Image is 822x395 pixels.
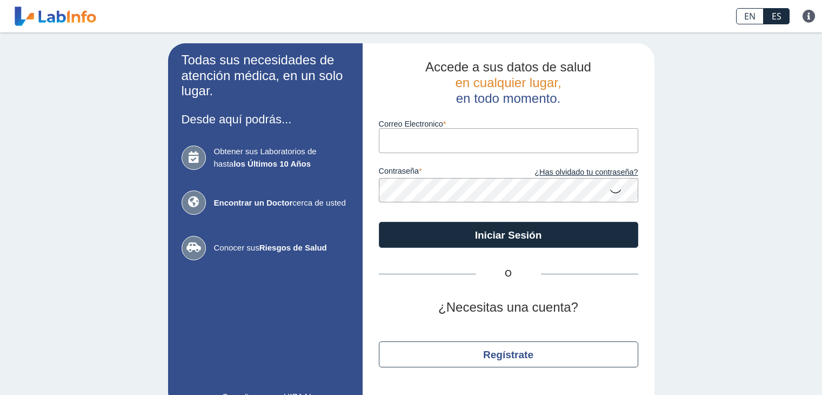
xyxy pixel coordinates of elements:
h3: Desde aquí podrás... [182,113,349,126]
a: ES [764,8,790,24]
b: los Últimos 10 Años [233,159,311,168]
span: Conocer sus [214,242,349,254]
button: Iniciar Sesión [379,222,638,248]
a: EN [736,8,764,24]
a: ¿Has olvidado tu contraseña? [509,167,638,179]
span: Obtener sus Laboratorios de hasta [214,146,349,170]
h2: ¿Necesitas una cuenta? [379,300,638,315]
span: Accede a sus datos de salud [425,60,591,74]
label: Correo Electronico [379,120,638,128]
button: Regístrate [379,341,638,367]
span: en todo momento. [456,91,560,106]
iframe: Help widget launcher [726,353,810,383]
b: Riesgos de Salud [259,243,327,252]
span: O [476,267,541,280]
span: cerca de usted [214,197,349,209]
b: Encontrar un Doctor [214,198,293,207]
label: contraseña [379,167,509,179]
span: en cualquier lugar, [455,75,561,90]
h2: Todas sus necesidades de atención médica, en un solo lugar. [182,52,349,99]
